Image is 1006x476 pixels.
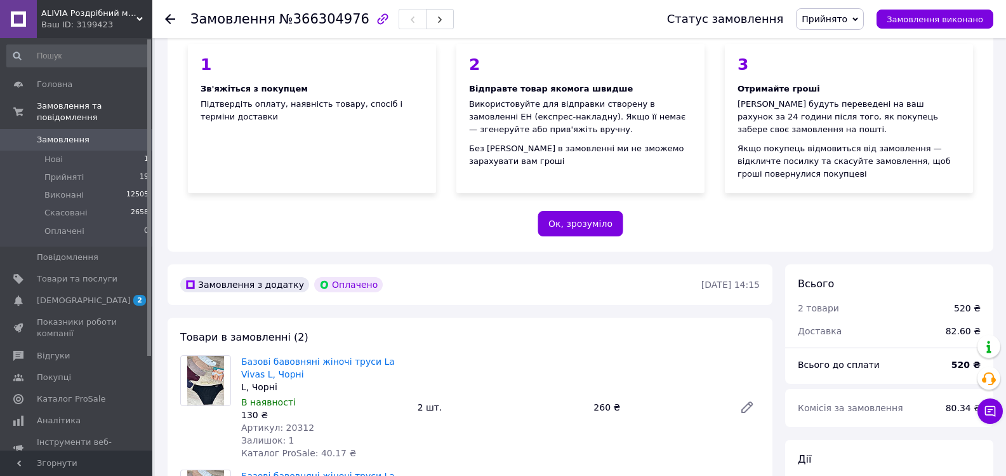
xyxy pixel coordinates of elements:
span: 2 [133,295,146,306]
div: 130 ₴ [241,409,407,421]
div: 82.60 ₴ [938,317,988,345]
span: Головна [37,79,72,90]
span: Повідомлення [37,252,98,263]
span: 80.34 ₴ [946,403,981,413]
div: Без [PERSON_NAME] в замовленні ми не зможемо зарахувати вам гроші [469,142,692,168]
span: Аналітика [37,415,81,426]
span: Виконані [44,189,84,201]
span: Доставка [798,326,842,336]
div: Якщо покупець відмовиться від замовлення — відкличте посилку та скасуйте замовлення, щоб гроші по... [738,142,960,180]
span: 2 товари [798,303,839,313]
span: Зв'яжіться з покупцем [201,84,308,93]
div: 2 [469,57,692,72]
button: Ок, зрозуміло [538,211,623,236]
div: Використовуйте для відправки створену в замовленні ЕН (експрес-накладну). Якщо її немає — згенеру... [469,98,692,136]
span: Отримайте гроші [738,84,820,93]
div: Ваш ID: 3199423 [41,19,152,31]
span: 12505 [126,189,149,201]
span: Відправте товар якомога швидше [469,84,633,93]
span: Скасовані [44,207,88,219]
span: Залишок: 1 [241,435,295,445]
span: Інструменти веб-майстра та SEO [37,437,117,459]
div: 3 [738,57,960,72]
div: 1 [201,57,423,72]
span: Артикул: 20312 [241,423,314,433]
b: 520 ₴ [951,360,981,370]
div: Підтвердіть оплату, наявність товару, спосіб і терміни доставки [188,44,436,193]
span: Прийнято [802,14,847,24]
span: Товари та послуги [37,273,117,285]
span: Каталог ProSale: 40.17 ₴ [241,448,356,458]
div: Повернутися назад [165,13,175,25]
span: Товари в замовленні (2) [180,331,308,343]
span: Всього [798,278,834,290]
span: Замовлення виконано [887,15,983,24]
img: Базові бавовняні жіночі труси La Vivas L, Чорні [187,356,225,405]
span: В наявності [241,397,296,407]
a: Базові бавовняні жіночі труси La Vivas L, Чорні [241,357,395,379]
span: [DEMOGRAPHIC_DATA] [37,295,131,306]
input: Пошук [6,44,150,67]
span: Дії [798,453,811,465]
span: Замовлення [37,134,89,146]
div: 520 ₴ [954,302,981,315]
span: Оплачені [44,226,84,237]
div: Оплачено [314,277,383,292]
button: Чат з покупцем [977,398,1003,424]
a: Редагувати [734,395,760,420]
span: Каталог ProSale [37,393,105,405]
div: 2 шт. [413,398,589,416]
span: 1 [144,154,149,165]
time: [DATE] 14:15 [701,280,760,290]
div: [PERSON_NAME] будуть переведені на ваш рахунок за 24 години після того, як покупець забере своє з... [738,98,960,136]
span: Комісія за замовлення [798,403,903,413]
span: Покупці [37,372,71,383]
span: 2658 [131,207,149,219]
span: Всього до сплати [798,360,880,370]
div: Статус замовлення [667,13,784,25]
div: 260 ₴ [588,398,729,416]
span: 19 [140,172,149,183]
div: Замовлення з додатку [180,277,309,292]
span: Нові [44,154,63,165]
span: 0 [144,226,149,237]
span: Прийняті [44,172,84,183]
span: №366304976 [279,11,369,27]
button: Замовлення виконано [877,10,993,29]
div: L, Чорні [241,381,407,393]
span: Відгуки [37,350,70,362]
span: Показники роботи компанії [37,316,117,339]
span: Замовлення та повідомлення [37,100,152,123]
span: ALIVIA Роздрібний магазин [41,8,136,19]
span: Замовлення [190,11,275,27]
